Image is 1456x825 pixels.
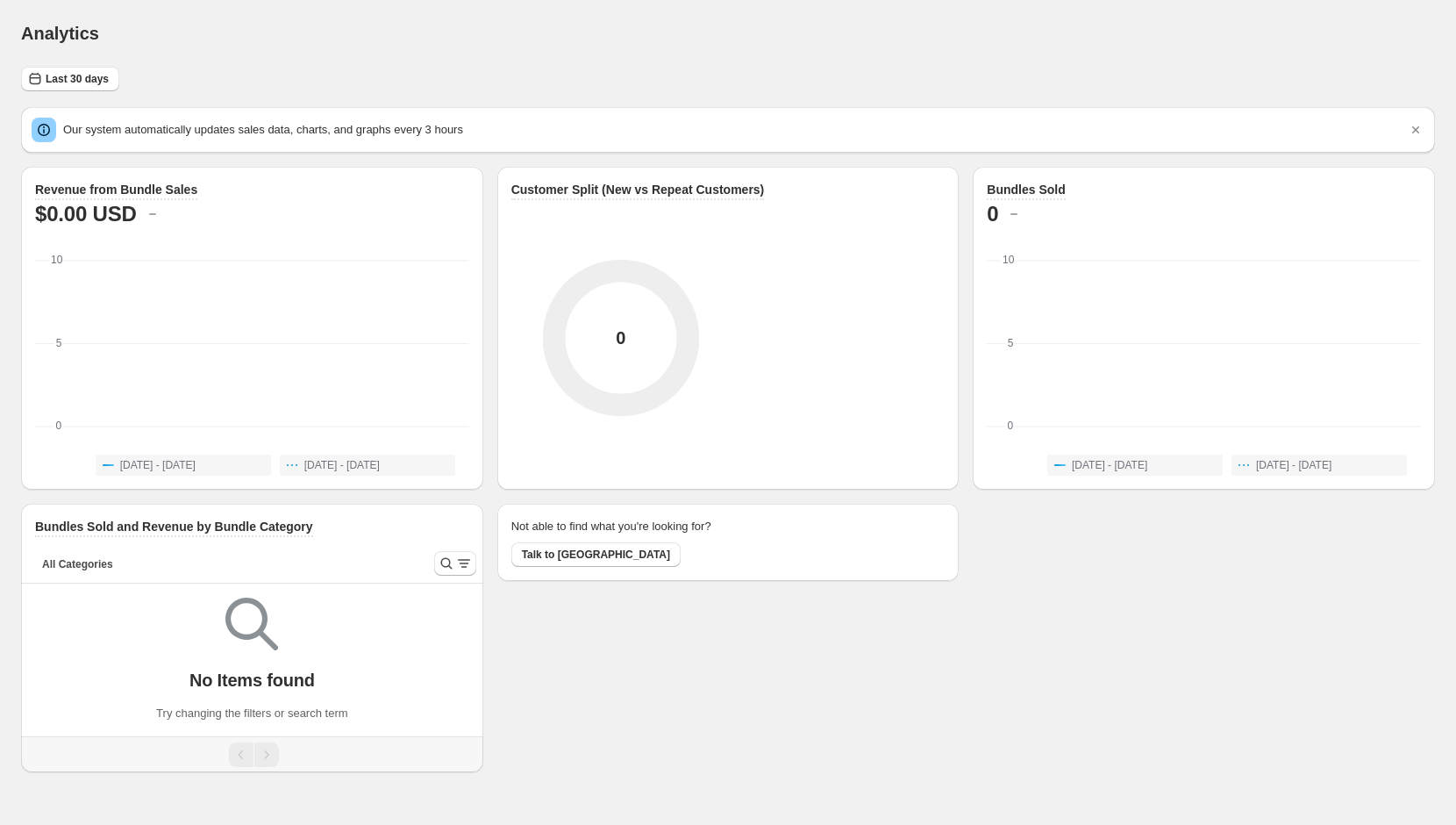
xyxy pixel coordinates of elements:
[304,458,380,472] span: [DATE] - [DATE]
[56,337,62,349] text: 5
[1403,118,1428,142] button: Dismiss notification
[156,705,347,722] p: Try changing the filters or search term
[56,420,62,432] text: 0
[1072,458,1147,472] span: [DATE] - [DATE]
[511,518,711,535] h2: Not able to find what you're looking for?
[51,254,63,266] text: 10
[21,67,119,91] button: Last 30 days
[35,200,137,228] h2: $0.00 USD
[42,557,113,571] span: All Categories
[225,598,278,650] img: Empty search results
[1003,254,1015,266] text: 10
[511,181,765,198] h3: Customer Split (New vs Repeat Customers)
[1231,455,1407,476] button: [DATE] - [DATE]
[21,23,99,44] h1: Analytics
[522,548,670,562] span: Talk to [GEOGRAPHIC_DATA]
[987,181,1065,198] h3: Bundles Sold
[46,72,109,86] span: Last 30 days
[35,181,197,198] h3: Revenue from Bundle Sales
[120,458,196,472] span: [DATE] - [DATE]
[21,736,483,772] nav: Pagination
[35,518,313,535] h3: Bundles Sold and Revenue by Bundle Category
[96,455,271,476] button: [DATE] - [DATE]
[1047,455,1223,476] button: [DATE] - [DATE]
[511,542,681,567] button: Talk to [GEOGRAPHIC_DATA]
[280,455,455,476] button: [DATE] - [DATE]
[1008,337,1014,349] text: 5
[434,551,476,576] button: Search and filter results
[1256,458,1331,472] span: [DATE] - [DATE]
[189,670,315,691] p: No Items found
[987,200,998,228] h2: 0
[63,123,463,136] span: Our system automatically updates sales data, charts, and graphs every 3 hours
[1008,420,1014,432] text: 0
